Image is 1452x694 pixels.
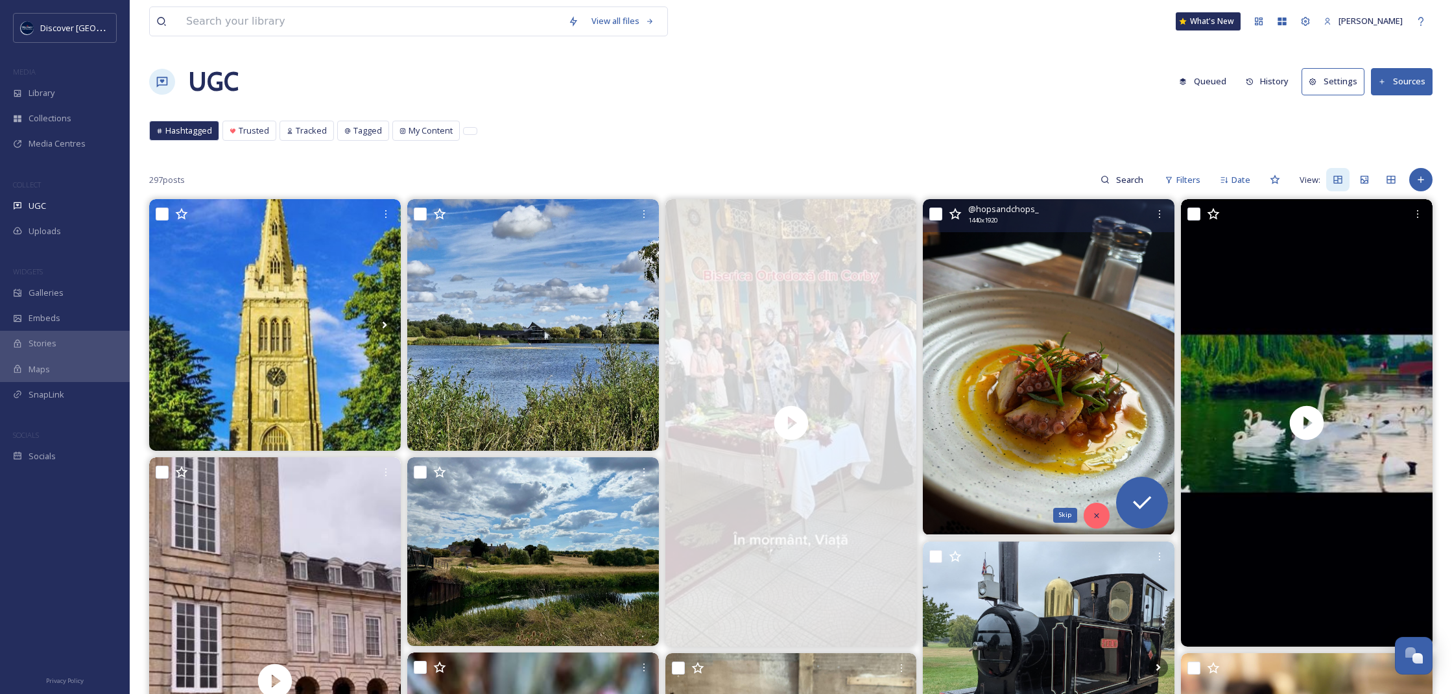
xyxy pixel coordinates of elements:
[29,200,46,212] span: UGC
[1181,199,1433,647] video: 🤩 #swan #video #instadaily #shorts #uk #london #birds #lake #nature #videos #shotoniphone #travel...
[1172,69,1233,94] button: Queued
[29,312,60,324] span: Embeds
[1339,15,1403,27] span: [PERSON_NAME]
[923,199,1174,534] img: At this point, we think chef might be slightly obsessed with octopus.. but we’re all for it! Char...
[46,672,84,688] a: Privacy Policy
[1239,69,1302,94] a: History
[1302,68,1371,95] a: Settings
[1371,68,1433,95] button: Sources
[29,337,56,350] span: Stories
[1176,174,1200,186] span: Filters
[21,21,34,34] img: Untitled%20design%20%282%29.png
[407,199,659,451] img: Views at Stanwick Lakes this morning. #stanwicklakes #northamptonshire #countryside #beautyinbrit...
[29,112,71,125] span: Collections
[1176,12,1241,30] a: What's New
[13,180,41,189] span: COLLECT
[13,430,39,440] span: SOCIALS
[29,389,64,401] span: SnapLink
[1172,69,1239,94] a: Queued
[1232,174,1250,186] span: Date
[40,21,158,34] span: Discover [GEOGRAPHIC_DATA]
[239,125,269,137] span: Trusted
[29,287,64,299] span: Galleries
[1181,199,1433,647] img: thumbnail
[13,267,43,276] span: WIDGETS
[29,363,50,376] span: Maps
[46,676,84,685] span: Privacy Policy
[968,216,997,225] span: 1440 x 1920
[1302,68,1364,95] button: Settings
[296,125,327,137] span: Tracked
[29,225,61,237] span: Uploads
[1317,8,1409,34] a: [PERSON_NAME]
[188,62,239,101] a: UGC
[29,87,54,99] span: Library
[149,174,185,186] span: 297 posts
[665,199,917,647] video: Un fragment din slujba prohodului Adormirii Maicii Domnului. 🙏 În mormânt, Viață Pus ai fost, Hri...
[1300,174,1320,186] span: View:
[585,8,661,34] a: View all files
[1053,508,1077,522] div: Skip
[409,125,453,137] span: My Content
[968,203,1039,215] span: @ hopsandchops_
[353,125,382,137] span: Tagged
[1239,69,1296,94] button: History
[407,457,659,646] img: Beautiful walk in the countryside 🌳 #chesterhouse #romanruins #northants #peace #walk
[29,450,56,462] span: Socials
[29,138,86,150] span: Media Centres
[1110,167,1152,193] input: Search
[180,7,562,36] input: Search your library
[165,125,212,137] span: Hashtagged
[1395,637,1433,675] button: Open Chat
[13,67,36,77] span: MEDIA
[149,199,401,451] img: Recent Ringing Graham rang his first peal 50 years ago and rang one more to celebrate. This was a...
[665,199,917,647] img: thumbnail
